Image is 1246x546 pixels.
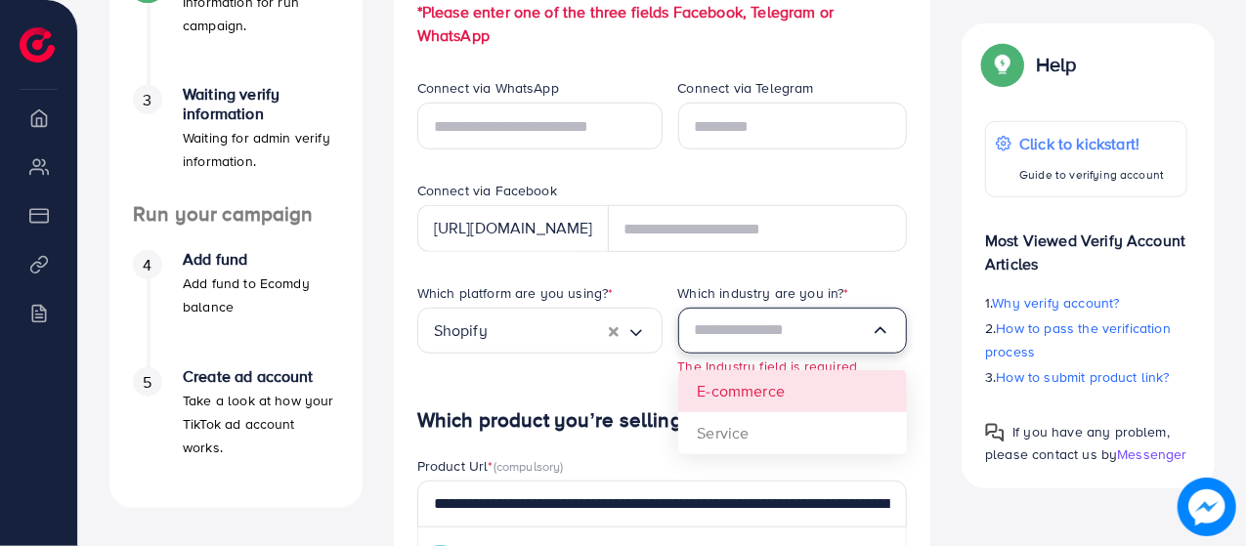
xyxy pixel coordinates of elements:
img: image [1178,478,1236,536]
li: Create ad account [109,367,363,484]
li: Add fund [109,250,363,367]
p: Most Viewed Verify Account Articles [985,213,1187,275]
span: 5 [143,371,151,394]
img: logo [20,27,55,63]
label: Connect via Facebook [417,181,557,200]
p: Click to kickstart! [1019,132,1164,155]
p: Waiting for admin verify information. [183,126,339,173]
label: Product Url [417,456,564,476]
span: Shopify [434,315,488,346]
input: Search for option [695,315,872,346]
div: [URL][DOMAIN_NAME] [417,205,609,252]
span: Why verify account? [993,293,1120,313]
span: 3 [143,89,151,111]
span: How to pass the verification process [985,318,1171,361]
img: Popup guide [985,47,1020,82]
h4: Waiting verify information [183,85,339,122]
label: Connect via WhatsApp [417,78,559,98]
div: Search for option [678,308,908,354]
h4: Which product you’re selling? [417,408,908,433]
li: Service [678,412,908,454]
span: (compulsory) [494,457,564,475]
label: Which industry are you in? [678,283,849,303]
p: Guide to verifying account [1019,163,1164,187]
li: Waiting verify information [109,85,363,202]
p: Help [1036,53,1077,76]
label: Connect via Telegram [678,78,814,98]
span: How to submit product link? [997,367,1170,387]
h4: Add fund [183,250,339,269]
p: Take a look at how your TikTok ad account works. [183,389,339,459]
input: Search for option [488,315,609,346]
li: E-commerce [678,370,908,412]
label: Which platform are you using? [417,283,614,303]
p: Add fund to Ecomdy balance [183,272,339,318]
small: The Industry field is required [678,357,858,375]
p: 2. [985,316,1187,363]
span: If you have any problem, please contact us by [985,422,1170,464]
img: Popup guide [985,423,1005,442]
p: 3. [985,365,1187,389]
button: Clear Selected [609,319,619,342]
div: Search for option [417,308,663,354]
p: 1. [985,291,1187,315]
h4: Create ad account [183,367,339,386]
span: 4 [143,254,151,276]
h4: Run your campaign [109,202,363,227]
span: Messenger [1117,444,1186,464]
